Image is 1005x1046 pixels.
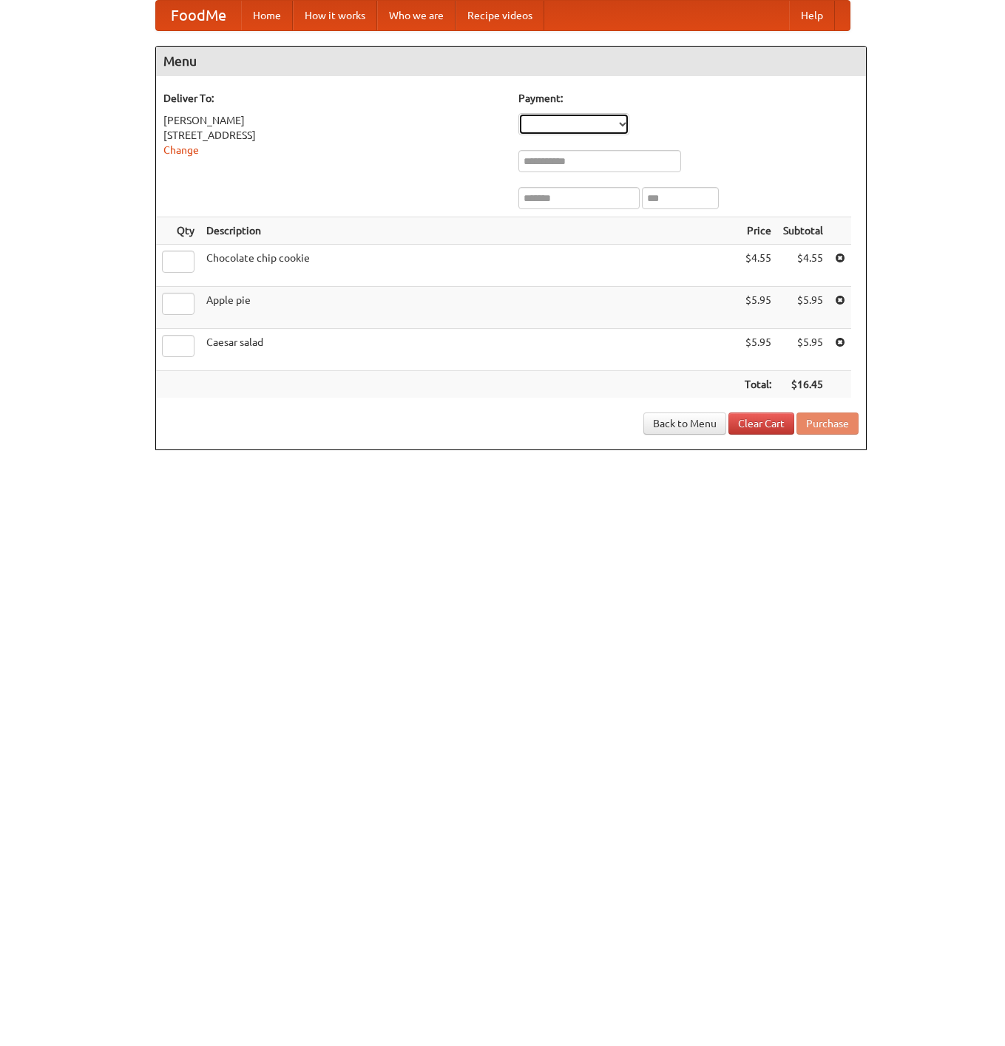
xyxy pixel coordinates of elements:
th: Subtotal [777,217,829,245]
td: Apple pie [200,287,739,329]
th: $16.45 [777,371,829,398]
th: Qty [156,217,200,245]
a: Home [241,1,293,30]
h5: Deliver To: [163,91,504,106]
a: Recipe videos [456,1,544,30]
div: [STREET_ADDRESS] [163,128,504,143]
td: Caesar salad [200,329,739,371]
a: FoodMe [156,1,241,30]
h5: Payment: [518,91,859,106]
div: [PERSON_NAME] [163,113,504,128]
a: How it works [293,1,377,30]
td: $4.55 [777,245,829,287]
td: Chocolate chip cookie [200,245,739,287]
th: Price [739,217,777,245]
td: $5.95 [739,329,777,371]
th: Description [200,217,739,245]
h4: Menu [156,47,866,76]
a: Help [789,1,835,30]
td: $5.95 [777,287,829,329]
a: Clear Cart [728,412,794,435]
td: $5.95 [739,287,777,329]
button: Purchase [796,412,859,435]
td: $4.55 [739,245,777,287]
a: Who we are [377,1,456,30]
td: $5.95 [777,329,829,371]
a: Change [163,144,199,156]
th: Total: [739,371,777,398]
a: Back to Menu [643,412,726,435]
